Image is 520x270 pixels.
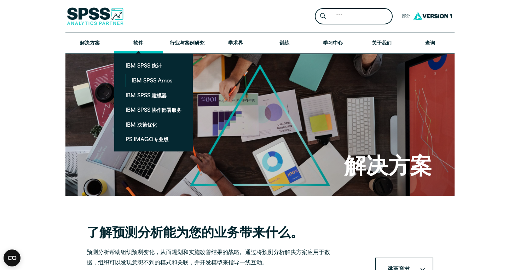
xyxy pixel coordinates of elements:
[228,41,243,46] font: 学术界
[67,7,123,25] img: SPSS 分析合作伙伴
[114,33,163,54] a: 软件
[132,79,172,84] font: IBM SPSS Amos
[406,33,455,54] a: 查询
[260,33,309,54] a: 训练
[65,33,455,54] nav: 桌面版网站主菜单
[163,33,212,54] a: 行业与案例研究
[309,33,358,54] a: 学习中心
[126,137,168,143] font: PS IMAGO专业版
[87,250,330,266] font: 预测分析帮助组织预测变化，从而规划和实施改善结果的战略。通过将预测分析解决方案应用于数据，组织可以发现意想不到的模式和关联，并开发模型来指导一线互动。
[317,10,330,23] button: 搜索放大镜图标
[4,249,21,266] button: Open CMP widget
[212,33,260,54] a: 学术界
[372,41,392,46] font: 关于我们
[80,41,100,46] font: 解决方案
[87,223,303,240] font: 了解预测分析能为您的业务带来什么。
[315,8,393,25] form: 网站标题搜索表单
[402,14,410,18] font: 部分
[344,150,432,179] font: 解决方案
[133,41,143,46] font: 软件
[65,33,114,54] a: 解决方案
[357,33,406,54] a: 关于我们
[126,123,157,128] font: IBM 决策优化
[279,41,289,46] font: 训练
[114,53,193,151] ul: 软件
[425,41,435,46] font: 查询
[170,41,204,46] font: 行业与案例研究
[126,64,162,69] font: IBM SPSS 统计
[411,10,454,23] img: Version1 徽标
[126,108,181,113] font: IBM SPSS 协作部署服务
[126,93,167,99] font: IBM SPSS 建模器
[320,13,326,19] svg: 搜索放大镜图标
[323,41,343,46] font: 学习中心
